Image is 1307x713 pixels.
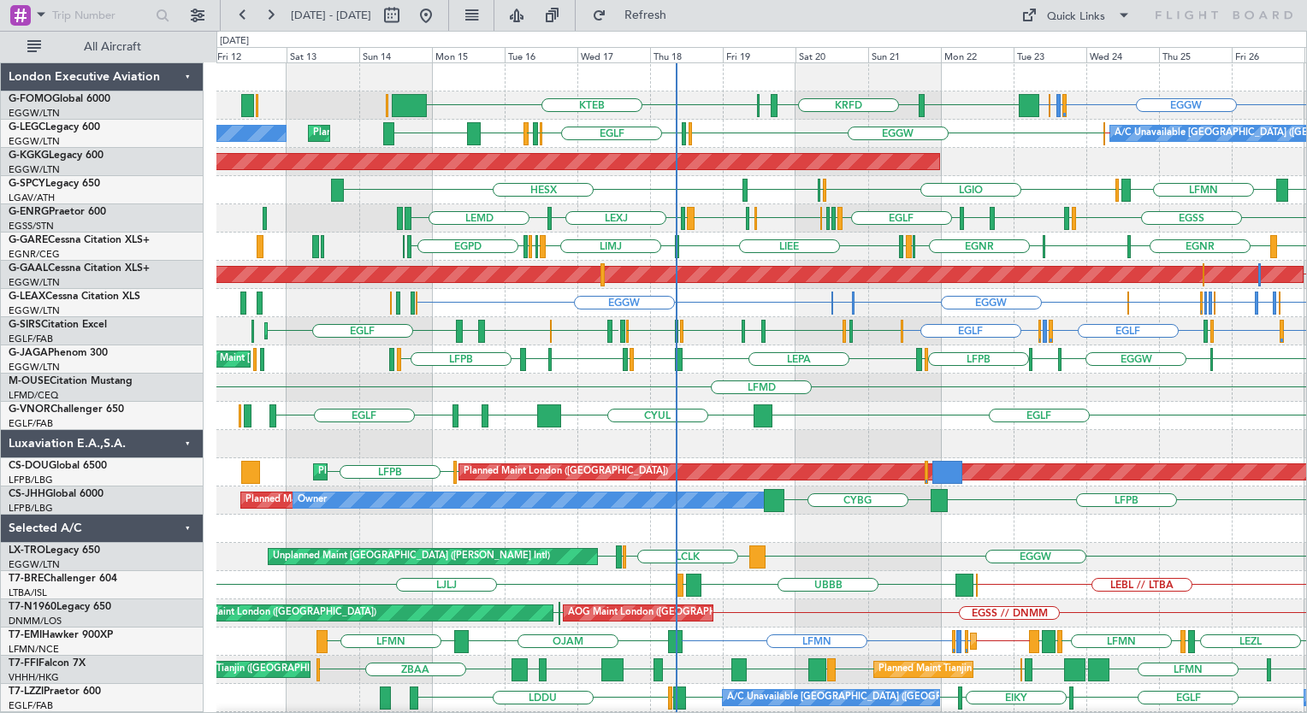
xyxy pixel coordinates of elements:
[9,235,48,245] span: G-GARE
[9,207,106,217] a: G-ENRGPraetor 600
[9,376,133,386] a: M-OUSECitation Mustang
[610,9,682,21] span: Refresh
[464,459,668,485] div: Planned Maint London ([GEOGRAPHIC_DATA])
[273,544,550,569] div: Unplanned Maint [GEOGRAPHIC_DATA] ([PERSON_NAME] Intl)
[9,150,103,161] a: G-KGKGLegacy 600
[9,615,62,628] a: DNMM/LOS
[359,47,432,62] div: Sun 14
[9,348,108,358] a: G-JAGAPhenom 300
[9,417,53,430] a: EGLF/FAB
[9,574,44,584] span: T7-BRE
[1047,9,1105,26] div: Quick Links
[9,545,100,556] a: LX-TROLegacy 650
[9,461,107,471] a: CS-DOUGlobal 6500
[9,586,47,599] a: LTBA/ISL
[9,686,44,697] span: T7-LZZI
[9,292,140,302] a: G-LEAXCessna Citation XLS
[1086,47,1159,62] div: Wed 24
[9,545,45,556] span: LX-TRO
[975,628,1138,654] div: Planned Maint [GEOGRAPHIC_DATA]
[9,220,54,233] a: EGSS/STN
[1014,47,1086,62] div: Tue 23
[9,179,100,189] a: G-SPCYLegacy 650
[9,94,110,104] a: G-FOMOGlobal 6000
[9,376,50,386] span: M-OUSE
[245,487,515,513] div: Planned Maint [GEOGRAPHIC_DATA] ([GEOGRAPHIC_DATA])
[9,192,55,204] a: LGAV/ATH
[9,263,48,274] span: G-GAAL
[9,248,60,261] a: EGNR/CEG
[318,459,588,485] div: Planned Maint [GEOGRAPHIC_DATA] ([GEOGRAPHIC_DATA])
[298,487,327,513] div: Owner
[214,47,287,62] div: Fri 12
[9,658,38,669] span: T7-FFI
[723,47,795,62] div: Fri 19
[9,235,150,245] a: G-GARECessna Citation XLS+
[9,699,53,712] a: EGLF/FAB
[287,47,359,62] div: Sat 13
[9,658,86,669] a: T7-FFIFalcon 7X
[878,657,1078,682] div: Planned Maint Tianjin ([GEOGRAPHIC_DATA])
[9,107,60,120] a: EGGW/LTN
[1013,2,1139,29] button: Quick Links
[505,47,577,62] div: Tue 16
[9,602,56,612] span: T7-N1960
[9,361,60,374] a: EGGW/LTN
[9,461,49,471] span: CS-DOU
[9,671,59,684] a: VHHH/HKG
[584,2,687,29] button: Refresh
[313,121,583,146] div: Planned Maint [GEOGRAPHIC_DATA] ([GEOGRAPHIC_DATA])
[9,574,117,584] a: T7-BREChallenger 604
[52,3,151,28] input: Trip Number
[9,602,111,612] a: T7-N1960Legacy 650
[432,47,505,62] div: Mon 15
[9,686,101,697] a: T7-LZZIPraetor 600
[568,600,760,626] div: AOG Maint London ([GEOGRAPHIC_DATA])
[9,276,60,289] a: EGGW/LTN
[650,47,723,62] div: Thu 18
[9,122,45,133] span: G-LEGC
[9,630,42,640] span: T7-EMI
[9,333,53,345] a: EGLF/FAB
[795,47,868,62] div: Sat 20
[185,600,376,626] div: AOG Maint London ([GEOGRAPHIC_DATA])
[1232,47,1304,62] div: Fri 26
[9,304,60,317] a: EGGW/LTN
[9,263,150,274] a: G-GAALCessna Citation XLS+
[727,685,1005,710] div: A/C Unavailable [GEOGRAPHIC_DATA] ([GEOGRAPHIC_DATA])
[9,135,60,148] a: EGGW/LTN
[9,94,52,104] span: G-FOMO
[9,122,100,133] a: G-LEGCLegacy 600
[9,404,124,415] a: G-VNORChallenger 650
[868,47,941,62] div: Sun 21
[9,630,113,640] a: T7-EMIHawker 900XP
[151,657,351,682] div: Planned Maint Tianjin ([GEOGRAPHIC_DATA])
[220,34,249,49] div: [DATE]
[941,47,1014,62] div: Mon 22
[9,348,48,358] span: G-JAGA
[291,8,371,23] span: [DATE] - [DATE]
[9,207,49,217] span: G-ENRG
[9,150,49,161] span: G-KGKG
[9,320,41,330] span: G-SIRS
[577,47,650,62] div: Wed 17
[9,489,45,499] span: CS-JHH
[9,558,60,571] a: EGGW/LTN
[9,292,45,302] span: G-LEAX
[1159,47,1232,62] div: Thu 25
[9,643,59,656] a: LFMN/NCE
[9,163,60,176] a: EGGW/LTN
[9,320,107,330] a: G-SIRSCitation Excel
[9,389,58,402] a: LFMD/CEQ
[9,502,53,515] a: LFPB/LBG
[9,404,50,415] span: G-VNOR
[19,33,186,61] button: All Aircraft
[9,179,45,189] span: G-SPCY
[44,41,180,53] span: All Aircraft
[9,474,53,486] a: LFPB/LBG
[9,489,103,499] a: CS-JHHGlobal 6000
